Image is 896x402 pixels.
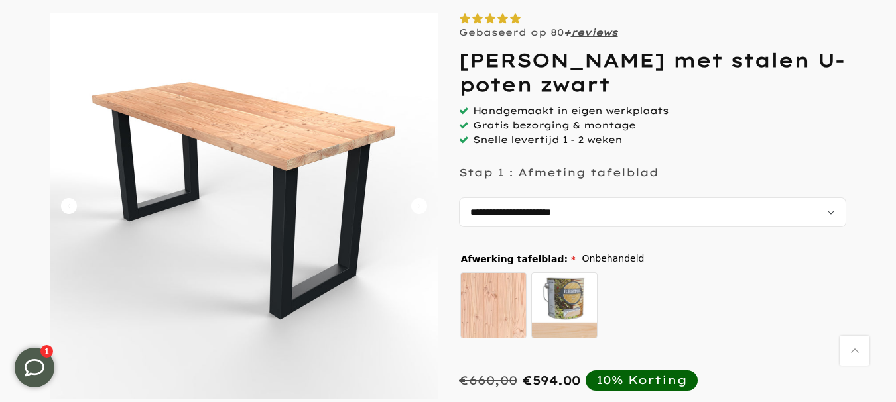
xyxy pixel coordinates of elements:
p: Stap 1 : Afmeting tafelblad [459,166,659,179]
div: €660,00 [459,373,517,388]
h1: [PERSON_NAME] met stalen U-poten zwart [459,48,846,97]
span: Onbehandeld [582,250,644,267]
select: autocomplete="off" [459,197,846,227]
span: Gratis bezorging & montage [473,119,635,131]
div: 10% Korting [596,373,687,387]
strong: + [564,26,571,38]
button: Carousel Next Arrow [411,198,427,214]
p: Gebaseerd op 80 [459,26,618,38]
iframe: toggle-frame [1,334,68,401]
span: Afwerking tafelblad: [461,254,576,264]
span: €594.00 [523,373,580,388]
span: Snelle levertijd 1 - 2 weken [473,134,622,146]
a: reviews [571,26,618,38]
a: Terug naar boven [840,336,869,366]
img: Rechthoekige douglas houten bartafel - stalen U-poten zwart [50,13,438,399]
span: Handgemaakt in eigen werkplaats [473,105,669,117]
button: Carousel Back Arrow [61,198,77,214]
